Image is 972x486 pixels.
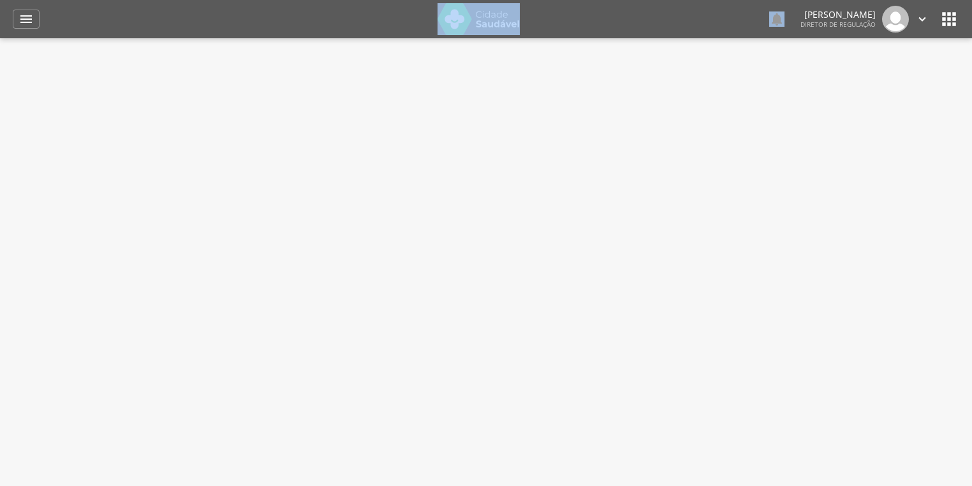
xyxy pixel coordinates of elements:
[769,11,784,27] i: 
[800,20,876,29] span: Diretor de regulação
[915,12,929,26] i: 
[915,6,929,33] a: 
[13,10,40,29] a: 
[769,6,784,33] a: 
[939,9,959,29] i: 
[18,11,34,27] i: 
[800,10,876,19] p: [PERSON_NAME]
